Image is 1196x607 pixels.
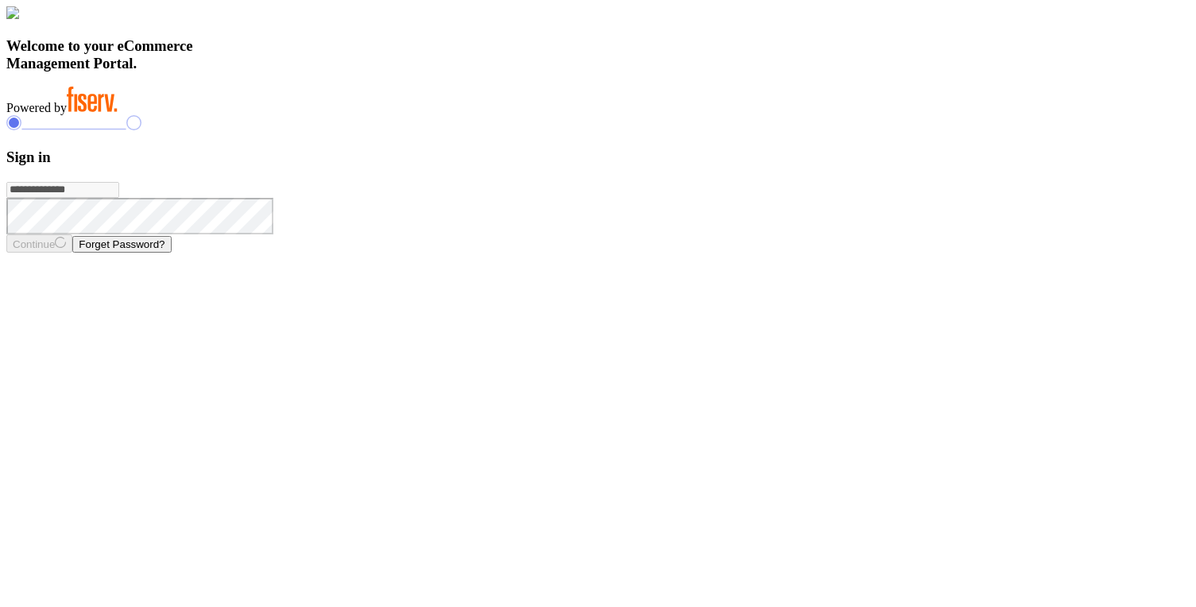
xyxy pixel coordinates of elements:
[6,149,1190,166] h3: Sign in
[6,101,67,114] span: Powered by
[72,236,171,253] button: Forget Password?
[6,234,72,253] button: Continue
[6,6,19,19] img: card_Illustration.svg
[6,37,1190,72] h3: Welcome to your eCommerce Management Portal.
